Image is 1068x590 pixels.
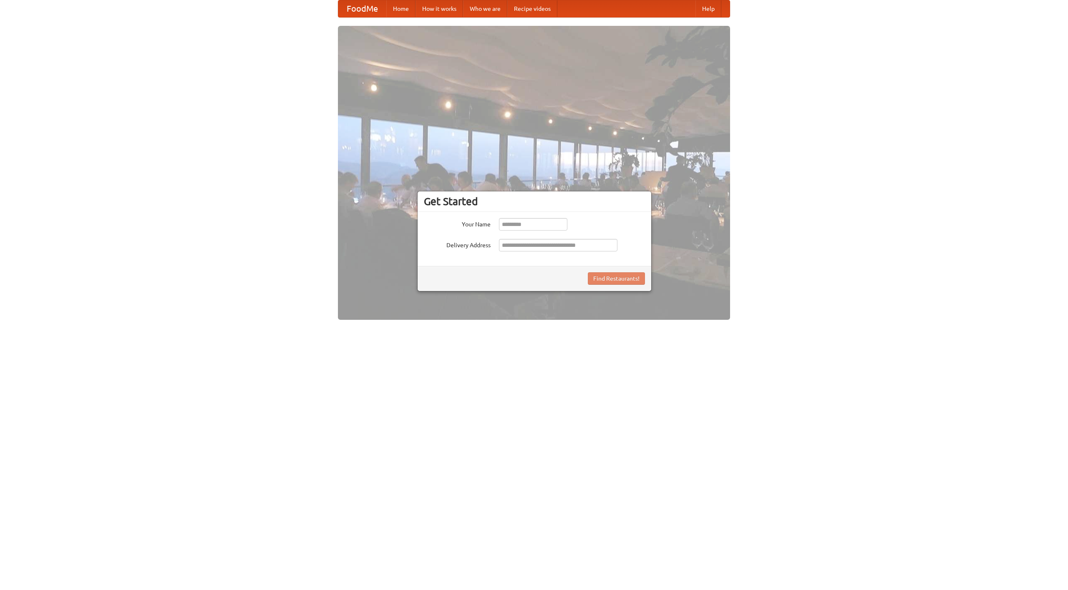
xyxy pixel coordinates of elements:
a: FoodMe [338,0,386,17]
a: How it works [416,0,463,17]
label: Your Name [424,218,491,228]
a: Help [695,0,721,17]
a: Who we are [463,0,507,17]
label: Delivery Address [424,239,491,249]
h3: Get Started [424,195,645,208]
a: Home [386,0,416,17]
button: Find Restaurants! [588,272,645,285]
a: Recipe videos [507,0,557,17]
